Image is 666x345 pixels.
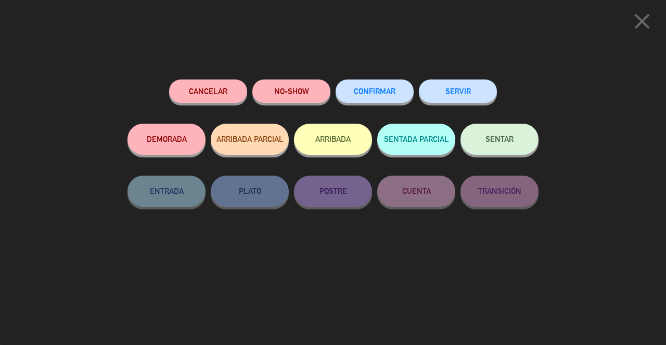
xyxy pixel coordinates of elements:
i: close [629,8,655,34]
button: close [626,8,658,38]
span: ARRIBADA PARCIAL [216,135,284,143]
button: CONFIRMAR [336,79,414,103]
button: DEMORADA [127,124,206,155]
button: SENTADA PARCIAL [377,124,455,155]
button: TRANSICIÓN [460,176,539,207]
button: Cancelar [169,79,247,103]
button: ENTRADA [127,176,206,207]
span: SENTAR [485,135,514,143]
button: ARRIBADA PARCIAL [211,124,289,155]
button: SENTAR [460,124,539,155]
button: POSTRE [294,176,372,207]
button: CUENTA [377,176,455,207]
button: SERVIR [419,79,497,103]
button: ARRIBADA [294,124,372,155]
button: PLATO [211,176,289,207]
span: CONFIRMAR [354,87,395,96]
button: NO-SHOW [252,79,330,103]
